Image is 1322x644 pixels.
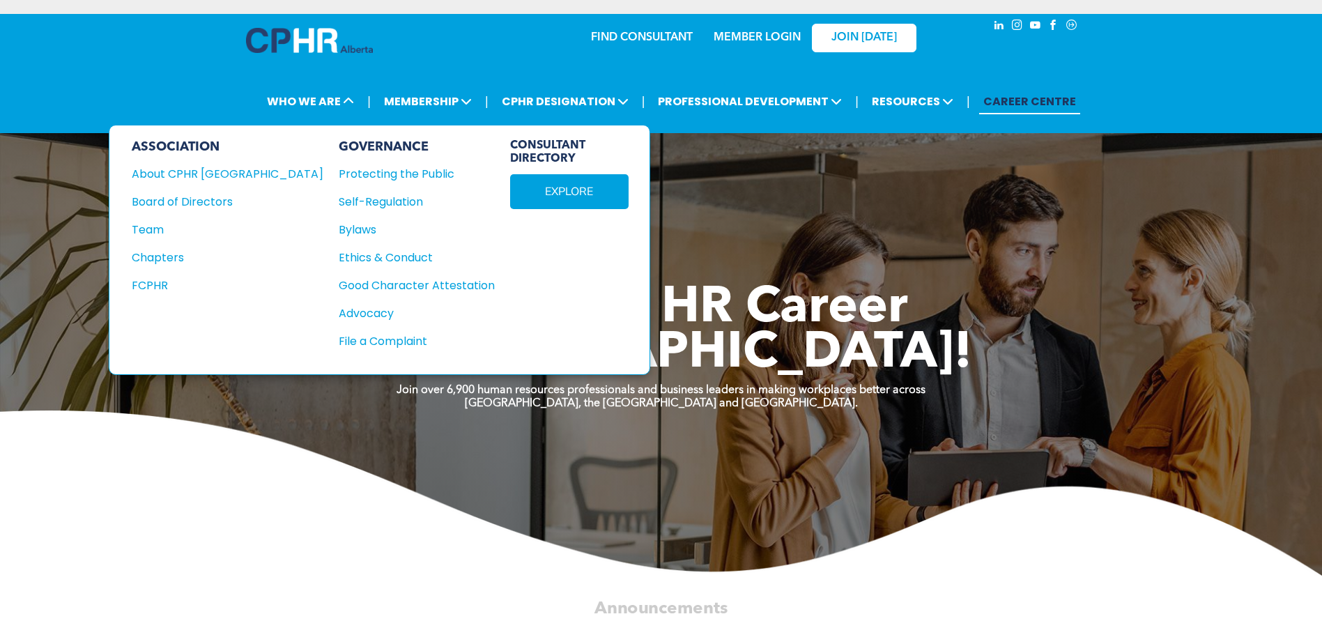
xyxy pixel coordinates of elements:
[594,600,728,617] span: Announcements
[654,89,846,114] span: PROFESSIONAL DEVELOPMENT
[510,139,629,166] span: CONSULTANT DIRECTORY
[510,174,629,209] a: EXPLORE
[498,89,633,114] span: CPHR DESIGNATION
[868,89,958,114] span: RESOURCES
[831,31,897,45] span: JOIN [DATE]
[339,277,495,294] a: Good Character Attestation
[339,221,495,238] a: Bylaws
[263,89,358,114] span: WHO WE ARE
[339,249,495,266] a: Ethics & Conduct
[339,249,479,266] div: Ethics & Conduct
[714,32,801,43] a: MEMBER LOGIN
[967,87,970,116] li: |
[132,249,305,266] div: Chapters
[132,221,305,238] div: Team
[132,193,305,210] div: Board of Directors
[485,87,489,116] li: |
[132,249,323,266] a: Chapters
[812,24,916,52] a: JOIN [DATE]
[339,193,495,210] a: Self-Regulation
[351,329,972,379] span: To [GEOGRAPHIC_DATA]!
[132,193,323,210] a: Board of Directors
[591,32,693,43] a: FIND CONSULTANT
[465,398,858,409] strong: [GEOGRAPHIC_DATA], the [GEOGRAPHIC_DATA] and [GEOGRAPHIC_DATA].
[132,221,323,238] a: Team
[339,332,495,350] a: File a Complaint
[132,277,305,294] div: FCPHR
[339,165,479,183] div: Protecting the Public
[992,17,1007,36] a: linkedin
[132,277,323,294] a: FCPHR
[367,87,371,116] li: |
[855,87,859,116] li: |
[1028,17,1043,36] a: youtube
[339,139,495,155] div: GOVERNANCE
[397,385,925,396] strong: Join over 6,900 human resources professionals and business leaders in making workplaces better ac...
[339,193,479,210] div: Self-Regulation
[339,277,479,294] div: Good Character Attestation
[1010,17,1025,36] a: instagram
[1064,17,1079,36] a: Social network
[339,305,479,322] div: Advocacy
[380,89,476,114] span: MEMBERSHIP
[132,165,323,183] a: About CPHR [GEOGRAPHIC_DATA]
[132,139,323,155] div: ASSOCIATION
[246,28,373,53] img: A blue and white logo for cp alberta
[339,165,495,183] a: Protecting the Public
[339,221,479,238] div: Bylaws
[414,284,908,334] span: Take Your HR Career
[979,89,1080,114] a: CAREER CENTRE
[339,332,479,350] div: File a Complaint
[1046,17,1061,36] a: facebook
[642,87,645,116] li: |
[132,165,305,183] div: About CPHR [GEOGRAPHIC_DATA]
[339,305,495,322] a: Advocacy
